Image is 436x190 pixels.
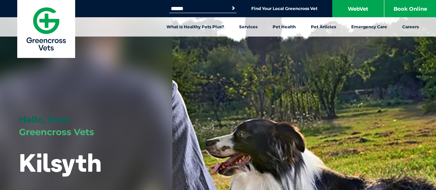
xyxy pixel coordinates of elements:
a: What is Healthy Pets Plus? [159,17,232,37]
a: Pet Health [265,17,303,37]
a: Careers [395,17,426,37]
span: Hello, from [19,114,70,125]
span: Greencross Vets [19,127,94,138]
a: Find Your Local Greencross Vet [251,6,317,11]
a: Emergency Care [344,17,395,37]
a: Services [232,17,265,37]
h1: Kilsyth [19,149,102,176]
a: Pet Articles [303,17,344,37]
button: Search [230,5,237,12]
